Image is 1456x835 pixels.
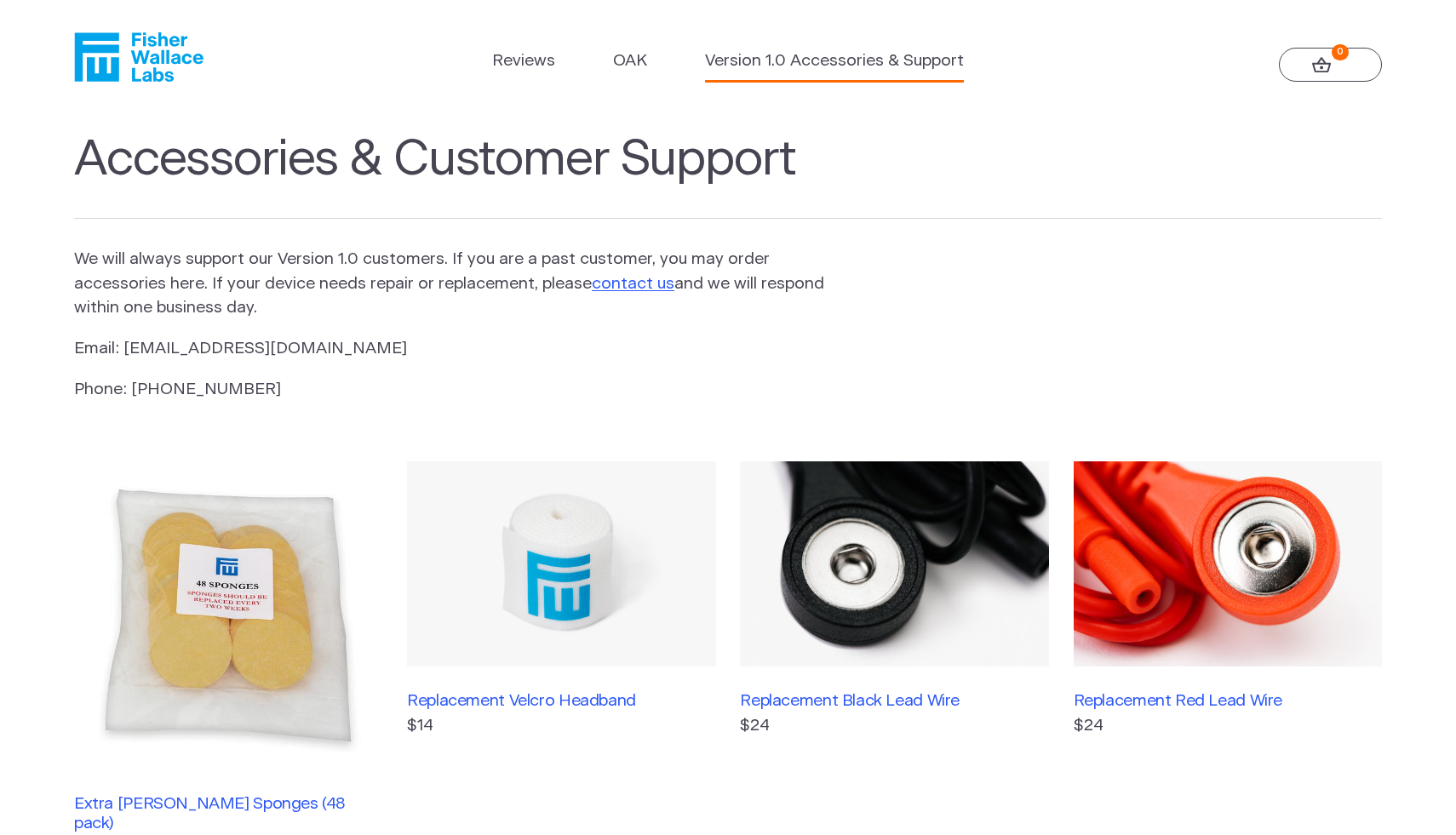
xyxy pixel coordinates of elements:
[1074,691,1382,711] h3: Replacement Red Lead Wire
[1074,714,1382,739] p: $24
[74,32,203,82] a: Fisher Wallace
[740,461,1048,667] img: Replacement Black Lead Wire
[1279,48,1382,82] a: 0
[407,714,715,739] p: $14
[74,461,382,769] img: Extra Fisher Wallace Sponges (48 pack)
[1332,44,1348,60] strong: 0
[740,714,1048,739] p: $24
[407,691,715,711] h3: Replacement Velcro Headband
[74,337,827,362] p: Email: [EMAIL_ADDRESS][DOMAIN_NAME]
[1074,461,1382,667] img: Replacement Red Lead Wire
[74,131,1382,220] h1: Accessories & Customer Support
[407,461,715,667] img: Replacement Velcro Headband
[613,49,647,74] a: OAK
[705,49,964,74] a: Version 1.0 Accessories & Support
[74,378,827,403] p: Phone: [PHONE_NUMBER]
[740,691,1048,711] h3: Replacement Black Lead Wire
[492,49,555,74] a: Reviews
[592,276,674,292] a: contact us
[74,248,827,321] p: We will always support our Version 1.0 customers. If you are a past customer, you may order acces...
[74,794,382,833] h3: Extra [PERSON_NAME] Sponges (48 pack)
